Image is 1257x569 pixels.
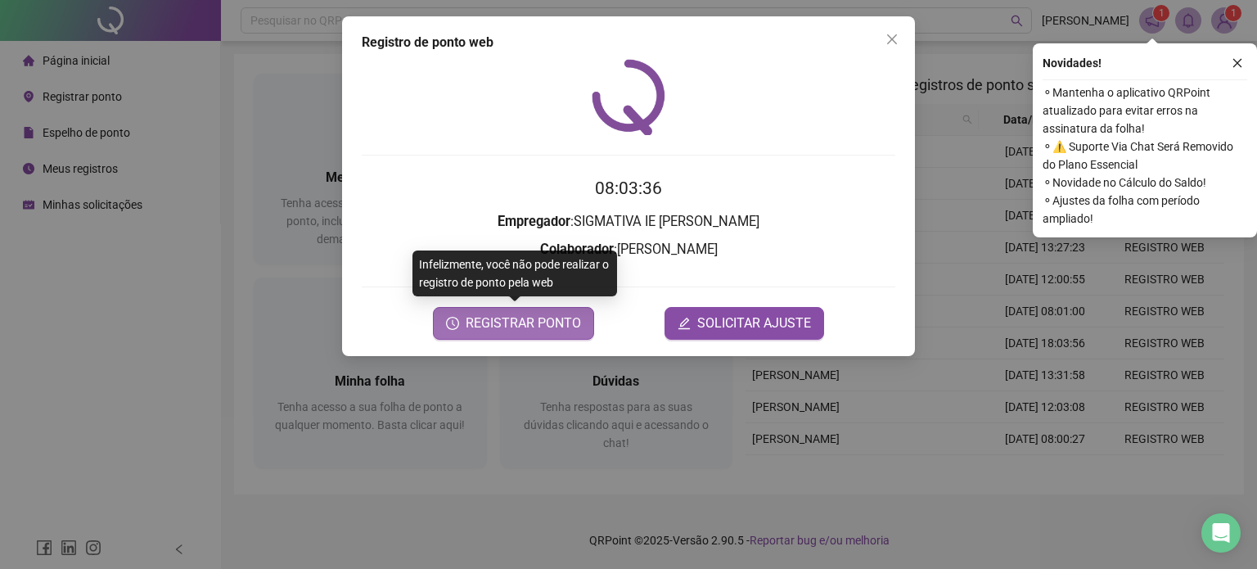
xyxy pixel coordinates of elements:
[1043,138,1247,174] span: ⚬ ⚠️ Suporte Via Chat Será Removido do Plano Essencial
[1043,174,1247,192] span: ⚬ Novidade no Cálculo do Saldo!
[1043,84,1247,138] span: ⚬ Mantenha o aplicativo QRPoint atualizado para evitar erros na assinatura da folha!
[879,26,905,52] button: Close
[1232,57,1243,69] span: close
[592,59,665,135] img: QRPoint
[1201,513,1241,553] div: Open Intercom Messenger
[362,33,895,52] div: Registro de ponto web
[446,317,459,330] span: clock-circle
[1043,192,1247,228] span: ⚬ Ajustes da folha com período ampliado!
[412,251,617,296] div: Infelizmente, você não pode realizar o registro de ponto pela web
[885,33,899,46] span: close
[362,239,895,260] h3: : [PERSON_NAME]
[498,214,570,229] strong: Empregador
[665,307,824,340] button: editSOLICITAR AJUSTE
[697,314,811,333] span: SOLICITAR AJUSTE
[540,242,614,257] strong: Colaborador
[362,211,895,233] h3: : SIGMATIVA IE [PERSON_NAME]
[466,314,581,333] span: REGISTRAR PONTO
[433,307,594,340] button: REGISTRAR PONTO
[1043,54,1102,72] span: Novidades !
[678,317,691,330] span: edit
[595,178,662,198] time: 08:03:36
